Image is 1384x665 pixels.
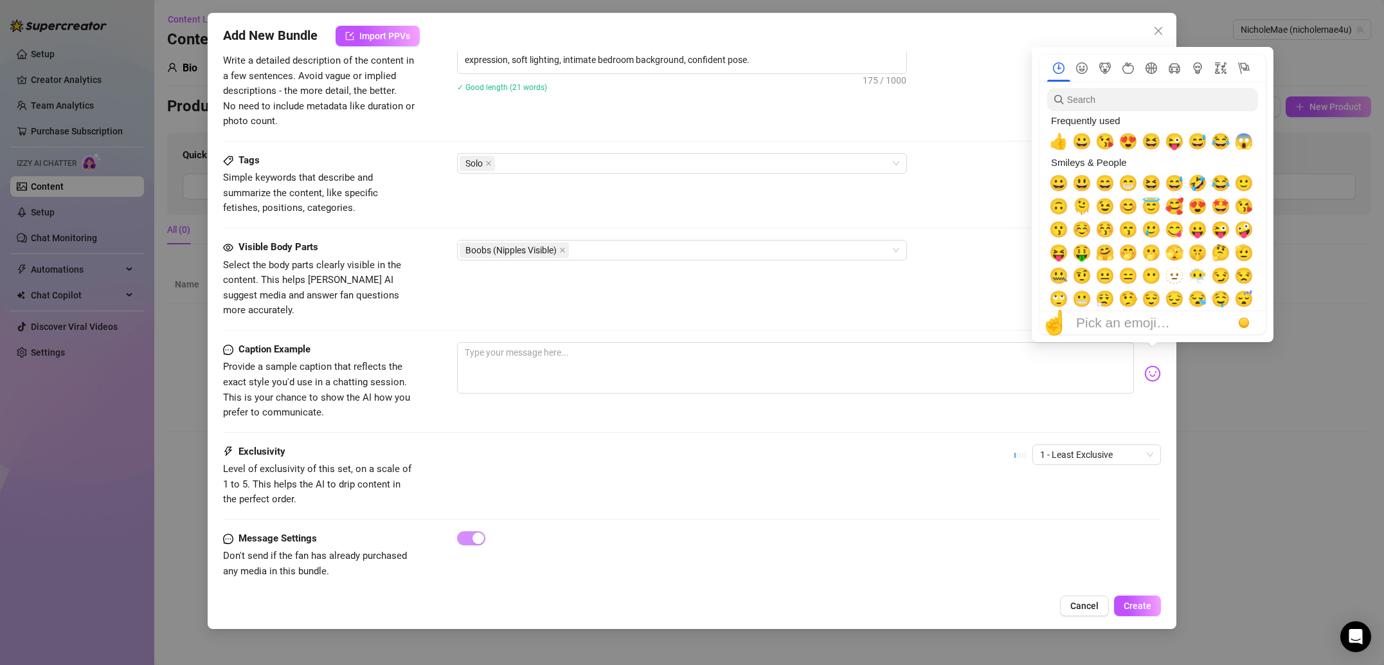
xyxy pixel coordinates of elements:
span: close [559,247,566,253]
img: svg%3e [1144,365,1161,382]
strong: Exclusivity [238,446,285,457]
button: Cancel [1060,596,1109,616]
span: Simple keywords that describe and summarize the content, like specific fetishes, positions, categ... [223,172,378,214]
span: message [223,531,233,547]
span: close [485,160,492,167]
button: Import PPVs [336,26,420,46]
span: ✓ Good length (21 words) [457,83,547,92]
span: Solo [460,156,495,171]
span: close [1153,26,1164,36]
span: Write a detailed description of the content in a few sentences. Avoid vague or implied descriptio... [223,55,415,127]
span: Select the body parts clearly visible in the content. This helps [PERSON_NAME] AI suggest media a... [223,259,401,316]
span: Don't send if the fan has already purchased any media in this bundle. [223,550,407,577]
span: Boobs (Nipples Visible) [465,243,557,257]
strong: Visible Body Parts [238,241,318,253]
span: Close [1148,26,1169,36]
button: Close [1148,21,1169,41]
span: thunderbolt [223,444,233,460]
span: Create [1124,601,1151,611]
span: Add New Bundle [223,26,318,46]
span: import [345,32,354,41]
span: tag [223,156,233,166]
strong: Message Settings [238,533,317,544]
strong: Tags [238,154,260,166]
span: Import PPVs [359,31,410,41]
span: Boobs (Nipples Visible) [460,242,569,258]
button: Create [1114,596,1161,616]
textarea: Full-length mirror selfie, wearing underwear, topless with breasts exposed, hair slightly messy, ... [458,36,906,69]
span: Cancel [1070,601,1099,611]
span: eye [223,242,233,253]
span: message [223,342,233,358]
span: Level of exclusivity of this set, on a scale of 1 to 5. This helps the AI to drip content in the ... [223,463,411,505]
span: 1 - Least Exclusive [1040,445,1153,464]
strong: Caption Example [238,343,310,355]
span: Provide a sample caption that reflects the exact style you'd use in a chatting session. This is y... [223,361,410,418]
div: Open Intercom Messenger [1340,621,1371,652]
span: Solo [465,156,483,170]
